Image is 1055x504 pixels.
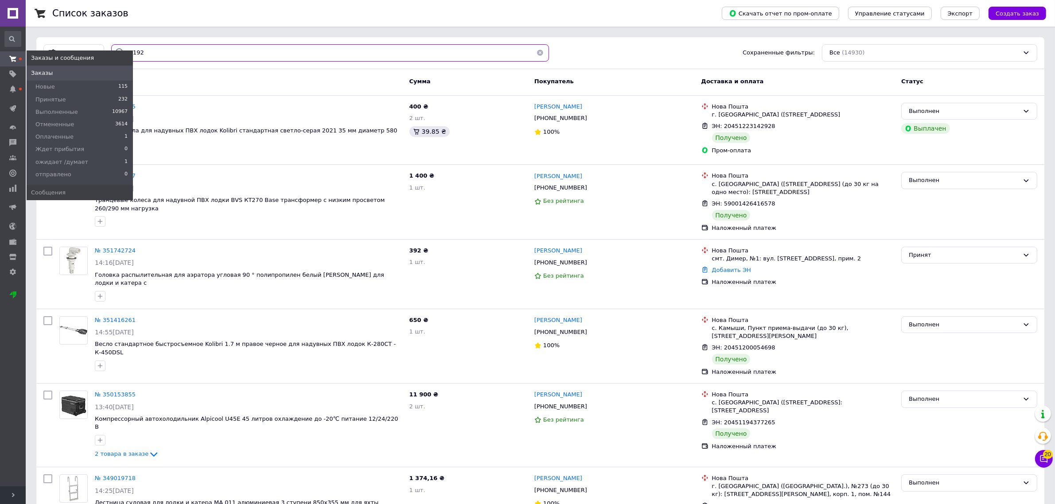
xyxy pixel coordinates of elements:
div: 39.85 ₴ [409,126,450,137]
span: Все [829,49,840,57]
div: Нова Пошта [712,103,895,111]
div: Наложенный платеж [712,368,895,376]
span: 1 [125,158,128,166]
div: с. Камыши, Пункт приема-выдачи (до 30 кг), [STREET_ADDRESS][PERSON_NAME] [712,324,895,340]
span: Принятые [35,96,66,104]
span: [PHONE_NUMBER] [534,115,587,121]
span: Новые [35,83,55,91]
span: Фильтры [60,49,88,57]
span: ожидает /думает [35,158,88,166]
div: с. [GEOGRAPHIC_DATA] ([STREET_ADDRESS]: [STREET_ADDRESS] [712,399,895,415]
a: Лопасть весла для надувных ПВХ лодок Kolibri стандартная светло-серая 2021 35 мм диаметр 580 мм д... [95,127,397,142]
span: 2 шт. [409,115,425,121]
button: Управление статусами [848,7,932,20]
div: Наложенный платеж [712,442,895,450]
a: [PERSON_NAME] [534,103,582,111]
a: Фото товару [59,474,88,503]
span: Без рейтинга [543,198,584,204]
span: 0 [125,145,128,153]
a: № 351416261 [95,317,136,323]
a: № 350153855 [95,391,136,398]
a: Транцевые колеса для надувной ПВХ лодки BVS КТ270 Base трансформер с низким просветом 260/290 мм ... [95,197,385,212]
div: Получено [712,354,751,364]
span: 3614 [115,120,128,128]
span: Доставка и оплата [701,78,764,85]
span: [PERSON_NAME] [534,173,582,179]
div: Получено [712,210,751,221]
span: 1 шт. [409,487,425,493]
span: ЭН: 59001426416578 [712,200,775,207]
span: Создать заказ [996,10,1039,17]
a: 2 товара в заказе [95,450,159,457]
button: Чат с покупателем20 [1035,450,1053,468]
a: Фото товару [59,391,88,419]
div: Выполнен [909,107,1019,116]
span: 10967 [112,108,128,116]
span: (14930) [842,49,865,56]
span: [PERSON_NAME] [534,247,582,254]
span: 1 374,16 ₴ [409,475,444,481]
span: 13:40[DATE] [95,403,134,411]
span: Отмененные [35,120,74,128]
span: 11 900 ₴ [409,391,438,398]
button: Создать заказ [989,7,1046,20]
span: Сообщения [31,189,66,197]
div: Получено [712,132,751,143]
span: [PHONE_NUMBER] [534,259,587,266]
span: ЭН: 20451194377265 [712,419,775,426]
div: Нова Пошта [712,247,895,255]
span: [PERSON_NAME] [534,391,582,398]
span: [PHONE_NUMBER] [534,487,587,493]
a: [PERSON_NAME] [534,391,582,399]
a: Фото товару [59,316,88,345]
span: 14:55[DATE] [95,329,134,336]
span: отправлено [35,171,71,178]
div: г. [GEOGRAPHIC_DATA] ([GEOGRAPHIC_DATA].), №273 (до 30 кг): [STREET_ADDRESS][PERSON_NAME], корп. ... [712,482,895,498]
a: Фото товару [59,247,88,275]
a: Сообщения [27,185,133,200]
a: № 351742724 [95,247,136,254]
div: смт. Димер, №1: вул. [STREET_ADDRESS], прим. 2 [712,255,895,263]
span: 400 ₴ [409,103,428,110]
span: 14:16[DATE] [95,259,134,266]
a: [PERSON_NAME] [534,474,582,483]
div: Нова Пошта [712,474,895,482]
span: Заказы [31,69,53,77]
span: 2 товара в заказе [95,451,148,457]
span: 1 шт. [409,328,425,335]
a: Создать заказ [980,10,1046,16]
span: 2 шт. [409,403,425,410]
div: Получено [712,428,751,439]
span: Покупатель [534,78,574,85]
span: 0 [125,171,128,178]
img: Фото товару [60,391,87,419]
span: Скачать отчет по пром-оплате [729,9,832,17]
span: Экспорт [948,10,973,17]
div: Выплачен [901,123,950,134]
img: Фото товару [60,247,87,275]
span: 232 [118,96,128,104]
h1: Список заказов [52,8,128,19]
a: № 349019718 [95,475,136,481]
a: Головка распылительная для аэратора угловая 90 ° полипропилен белый [PERSON_NAME] для лодки и кат... [95,271,384,287]
span: 392 ₴ [409,247,428,254]
span: 1 400 ₴ [409,172,434,179]
button: Скачать отчет по пром-оплате [722,7,839,20]
div: Наложенный платеж [712,224,895,232]
a: Компрессорный автохолодильник Alpicool U45E 45 литров охлаждение до -20℃ питание 12/24/220 В [95,415,398,430]
div: г. [GEOGRAPHIC_DATA] ([STREET_ADDRESS] [712,111,895,119]
a: [PERSON_NAME] [534,316,582,325]
div: Нова Пошта [712,316,895,324]
span: [PERSON_NAME] [534,103,582,110]
span: 1 шт. [409,259,425,265]
div: Нова Пошта [712,172,895,180]
a: Весло стандартное быстросъемное Kolibri 1.7 м правое черное для надувных ПВХ лодок К-280CT - К-45... [95,341,396,356]
span: Сумма [409,78,431,85]
span: 650 ₴ [409,317,428,323]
